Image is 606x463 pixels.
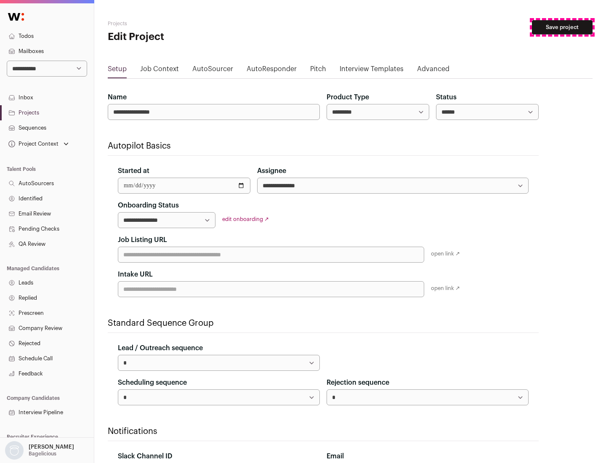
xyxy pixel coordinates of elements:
[222,216,269,222] a: edit onboarding ↗
[247,64,297,77] a: AutoResponder
[340,64,404,77] a: Interview Templates
[108,140,539,152] h2: Autopilot Basics
[118,166,149,176] label: Started at
[29,450,56,457] p: Bagelicious
[257,166,286,176] label: Assignee
[310,64,326,77] a: Pitch
[436,92,457,102] label: Status
[140,64,179,77] a: Job Context
[327,451,529,461] div: Email
[108,20,269,27] h2: Projects
[118,269,153,279] label: Intake URL
[108,317,539,329] h2: Standard Sequence Group
[108,30,269,44] h1: Edit Project
[7,138,70,150] button: Open dropdown
[118,343,203,353] label: Lead / Outreach sequence
[108,426,539,437] h2: Notifications
[7,141,58,147] div: Project Context
[327,92,369,102] label: Product Type
[108,92,127,102] label: Name
[5,441,24,460] img: nopic.png
[118,378,187,388] label: Scheduling sequence
[108,64,127,77] a: Setup
[3,441,76,460] button: Open dropdown
[118,200,179,210] label: Onboarding Status
[532,20,593,35] button: Save project
[118,451,172,461] label: Slack Channel ID
[417,64,449,77] a: Advanced
[327,378,389,388] label: Rejection sequence
[3,8,29,25] img: Wellfound
[29,444,74,450] p: [PERSON_NAME]
[192,64,233,77] a: AutoSourcer
[118,235,167,245] label: Job Listing URL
